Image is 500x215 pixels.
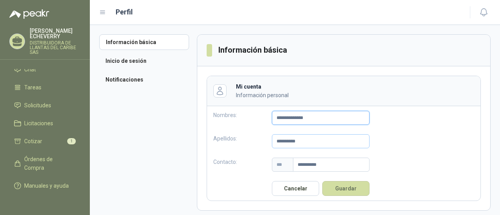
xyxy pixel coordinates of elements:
img: Logo peakr [9,9,49,19]
p: [PERSON_NAME] ECHEVERRY [30,28,80,39]
h1: Perfil [116,7,133,18]
a: Inicio de sesión [99,53,189,69]
a: Chat [9,62,80,77]
span: Chat [24,65,36,74]
p: DISTRIBUIDORA DE LLANTAS DEL CARIBE SAS [30,41,80,55]
a: Cotizar1 [9,134,80,149]
a: Información básica [99,34,189,50]
a: Solicitudes [9,98,80,113]
span: Solicitudes [24,101,51,110]
span: 1 [67,138,76,144]
span: Licitaciones [24,119,53,128]
a: Órdenes de Compra [9,152,80,175]
a: Tareas [9,80,80,95]
a: Manuales y ayuda [9,178,80,193]
span: Cotizar [24,137,42,146]
p: Contacto: [213,158,272,172]
p: Información personal [236,91,447,100]
h3: Información básica [218,44,288,56]
a: Notificaciones [99,72,189,87]
span: Órdenes de Compra [24,155,73,172]
button: Guardar [322,181,370,196]
span: Manuales y ayuda [24,181,69,190]
button: Cancelar [272,181,319,196]
b: Mi cuenta [236,84,261,90]
span: Tareas [24,83,41,92]
p: Apellidos: [213,134,272,148]
p: Nombres: [213,111,272,125]
a: Licitaciones [9,116,80,131]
